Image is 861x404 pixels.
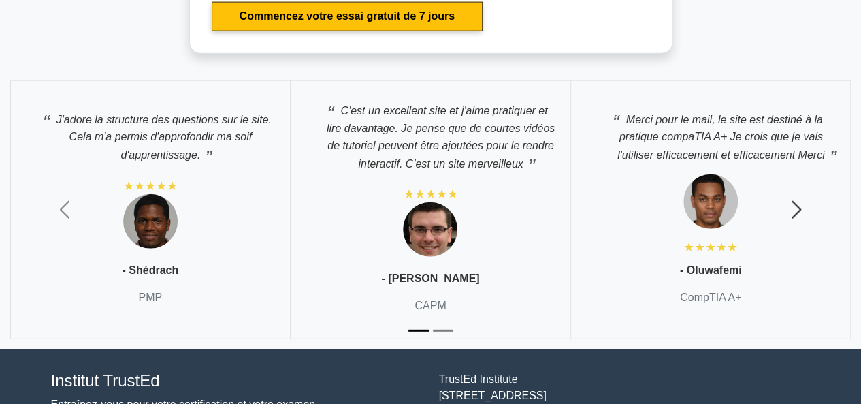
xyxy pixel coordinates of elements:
font: - Shédrach [122,264,178,276]
font: Institut TrustEd [51,371,160,390]
button: Diapositive 1 [408,323,429,339]
font: TrustEd Institute [439,373,518,385]
font: - [PERSON_NAME] [381,273,479,284]
font: CompTIA A+ [680,292,741,303]
font: C'est un excellent site et j'aime pratiquer et lire davantage. Je pense que de courtes vidéos de ... [327,105,555,170]
font: J'adore la structure des questions sur le site. Cela m'a permis d'approfondir ma soif d'apprentis... [56,114,272,161]
font: - Oluwafemi [680,264,742,276]
font: ★★★★★ [683,240,738,254]
font: [STREET_ADDRESS] [439,390,547,401]
button: Diapositive 2 [433,323,453,339]
img: Témoignage 1 [683,174,738,229]
img: Témoignage 1 [403,202,457,257]
font: Merci pour le mail, le site est destiné à la pratique compaTIA A+ Je crois que je vais l'utiliser... [617,114,825,161]
font: ★★★★★ [123,179,178,193]
font: PMP [138,292,162,303]
img: Témoignage 1 [123,194,178,249]
font: CAPM [415,300,446,311]
a: Commencez votre essai gratuit de 7 jours [212,2,483,31]
font: ★★★★★ [403,187,457,201]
